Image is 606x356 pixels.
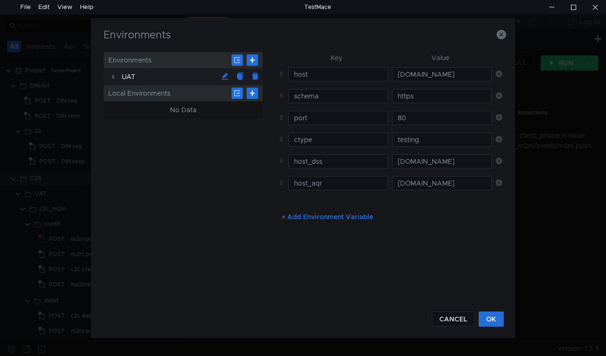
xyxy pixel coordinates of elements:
div: UAT [122,68,217,85]
div: Local Environments [104,85,263,101]
div: Environments [104,52,263,68]
th: Key [285,52,388,63]
div: No Data [170,104,196,116]
th: Value [388,52,492,63]
h3: Environments [102,29,504,41]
